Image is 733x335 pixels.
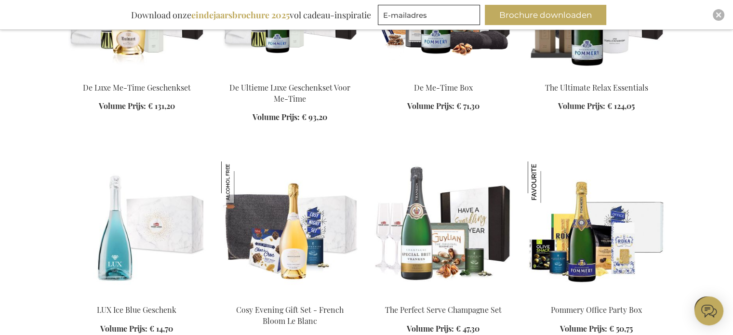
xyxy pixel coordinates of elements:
[407,101,480,112] a: Volume Prijs: € 71,30
[100,323,147,334] span: Volume Prijs:
[127,5,375,25] div: Download onze vol cadeau-inspiratie
[229,82,350,104] a: De Ultieme Luxe Geschenkset Voor Me-Time
[221,161,263,203] img: Cosy Evening Gift Set - French Bloom Le Blanc
[560,323,607,334] span: Volume Prijs:
[414,82,473,93] a: De Me-Time Box
[221,70,359,80] a: The Ultimate Me-Time Luxury Gift Set
[528,70,666,80] a: The Ultimate Relax Essentials
[374,70,512,80] a: De Me-Time Box
[378,5,483,28] form: marketing offers and promotions
[68,161,206,296] img: Lux Ice Blue Sparkling Wine Gift Box
[378,5,480,25] input: E-mailadres
[456,101,480,111] span: € 71,30
[83,82,191,93] a: De Luxe Me-Time Geschenkset
[607,101,635,111] span: € 124,05
[148,101,175,111] span: € 131,20
[528,161,666,296] img: Pommery Office Party Box
[407,323,454,334] span: Volume Prijs:
[253,112,327,123] a: Volume Prijs: € 93,20
[528,161,569,203] img: Pommery Office Party Box
[100,323,173,335] a: Volume Prijs: € 14,70
[545,82,648,93] a: The Ultimate Relax Essentials
[374,293,512,302] a: The Perfect Serve Champagne Set
[221,293,359,302] a: Cosy Evening Gift Set - French Bloom Le Blanc Cosy Evening Gift Set - French Bloom Le Blanc
[97,305,176,315] a: LUX Ice Blue Geschenk
[558,101,635,112] a: Volume Prijs: € 124,05
[221,161,359,296] img: Cosy Evening Gift Set - French Bloom Le Blanc
[191,9,290,21] b: eindejaarsbrochure 2025
[407,101,454,111] span: Volume Prijs:
[485,5,606,25] button: Brochure downloaden
[68,293,206,302] a: Lux Ice Blue Sparkling Wine Gift Box
[713,9,724,21] div: Close
[253,112,300,122] span: Volume Prijs:
[68,70,206,80] a: The Luxury Me-Time Gift Set
[694,296,723,325] iframe: belco-activator-frame
[551,305,642,315] a: Pommery Office Party Box
[236,305,344,326] a: Cosy Evening Gift Set - French Bloom Le Blanc
[716,12,721,18] img: Close
[385,305,502,315] a: The Perfect Serve Champagne Set
[456,323,480,334] span: € 47,30
[99,101,146,111] span: Volume Prijs:
[302,112,327,122] span: € 93,20
[374,161,512,296] img: The Perfect Serve Champagne Set
[528,293,666,302] a: Pommery Office Party Box Pommery Office Party Box
[558,101,605,111] span: Volume Prijs:
[99,101,175,112] a: Volume Prijs: € 131,20
[407,323,480,335] a: Volume Prijs: € 47,30
[149,323,173,334] span: € 14,70
[560,323,633,335] a: Volume Prijs: € 50,75
[609,323,633,334] span: € 50,75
